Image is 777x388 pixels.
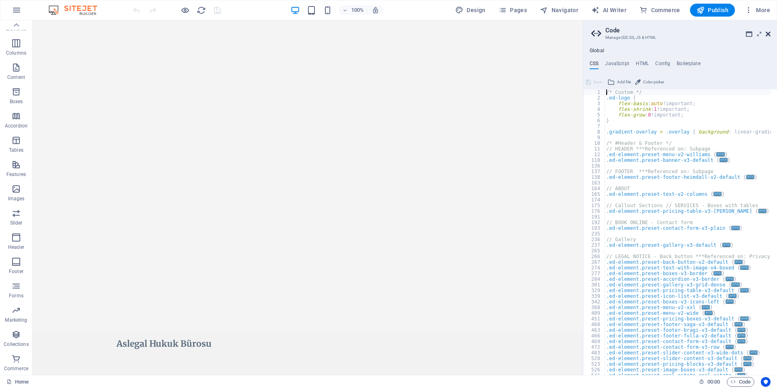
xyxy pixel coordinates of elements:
[584,191,605,197] div: 165
[584,169,605,174] div: 137
[7,74,25,81] p: Content
[605,27,771,34] h2: Code
[761,377,771,387] button: Usercentrics
[584,299,605,305] div: 342
[584,310,605,316] div: 409
[584,89,605,95] div: 1
[495,4,530,17] button: Pages
[584,135,605,140] div: 9
[713,379,714,385] span: :
[47,5,107,15] img: Editor Logo
[677,61,701,70] h4: Boilerplate
[588,4,630,17] button: AI Writer
[10,98,23,105] p: Boxes
[455,6,486,14] span: Design
[584,316,605,322] div: 451
[726,345,734,349] span: ...
[722,243,730,247] span: ...
[584,248,605,254] div: 265
[584,361,605,367] div: 523
[8,195,25,202] p: Images
[741,265,749,270] span: ...
[584,101,605,106] div: 3
[537,4,582,17] button: Navigator
[584,282,605,288] div: 301
[584,288,605,293] div: 329
[717,152,725,157] span: ...
[584,356,605,361] div: 520
[584,276,605,282] div: 284
[655,61,670,70] h4: Config
[339,5,367,15] button: 100%
[743,356,752,360] span: ...
[713,192,722,196] span: ...
[5,317,27,323] p: Marketing
[735,322,743,327] span: ...
[584,163,605,169] div: 136
[713,271,722,276] span: ...
[605,34,754,41] h3: Manage (S)CSS, JS & HTML
[758,209,766,213] span: ...
[584,152,605,157] div: 12
[617,77,631,87] span: Add file
[707,377,720,387] span: 00 00
[9,268,23,275] p: Footer
[591,6,626,14] span: AI Writer
[9,293,23,299] p: Forms
[636,61,649,70] h4: HTML
[690,4,735,17] button: Publish
[732,226,740,230] span: ...
[584,118,605,123] div: 6
[584,174,605,180] div: 138
[743,362,752,366] span: ...
[737,328,745,332] span: ...
[584,140,605,146] div: 10
[6,377,29,387] a: Click to cancel selection. Double-click to open Pages
[726,299,734,304] span: ...
[499,6,527,14] span: Pages
[584,242,605,248] div: 237
[741,4,773,17] button: More
[584,339,605,344] div: 469
[197,6,206,15] i: Reload page
[643,77,664,87] span: Color picker
[590,48,604,54] h4: Global
[584,129,605,135] div: 8
[749,350,758,355] span: ...
[584,112,605,118] div: 5
[639,6,680,14] span: Commerce
[584,231,605,237] div: 235
[737,333,745,338] span: ...
[705,311,713,315] span: ...
[726,277,734,281] span: ...
[584,333,605,339] div: 466
[584,225,605,231] div: 193
[584,180,605,186] div: 163
[584,203,605,208] div: 175
[584,186,605,191] div: 164
[605,61,629,70] h4: JavaScript
[584,305,605,310] div: 368
[702,305,710,310] span: ...
[584,367,605,373] div: 526
[746,175,754,179] span: ...
[540,6,578,14] span: Navigator
[720,158,728,162] span: ...
[4,365,28,372] p: Commerce
[6,50,26,56] p: Columns
[696,6,728,14] span: Publish
[584,259,605,265] div: 267
[9,147,23,153] p: Tables
[584,327,605,333] div: 463
[584,157,605,163] div: 118
[634,77,665,87] button: Color picker
[4,341,28,348] p: Collections
[10,220,23,226] p: Slider
[584,271,605,276] div: 277
[452,4,489,17] div: Design (Ctrl+Alt+Y)
[584,197,605,203] div: 174
[5,123,28,129] p: Accordion
[584,146,605,152] div: 11
[196,5,206,15] button: reload
[584,220,605,225] div: 192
